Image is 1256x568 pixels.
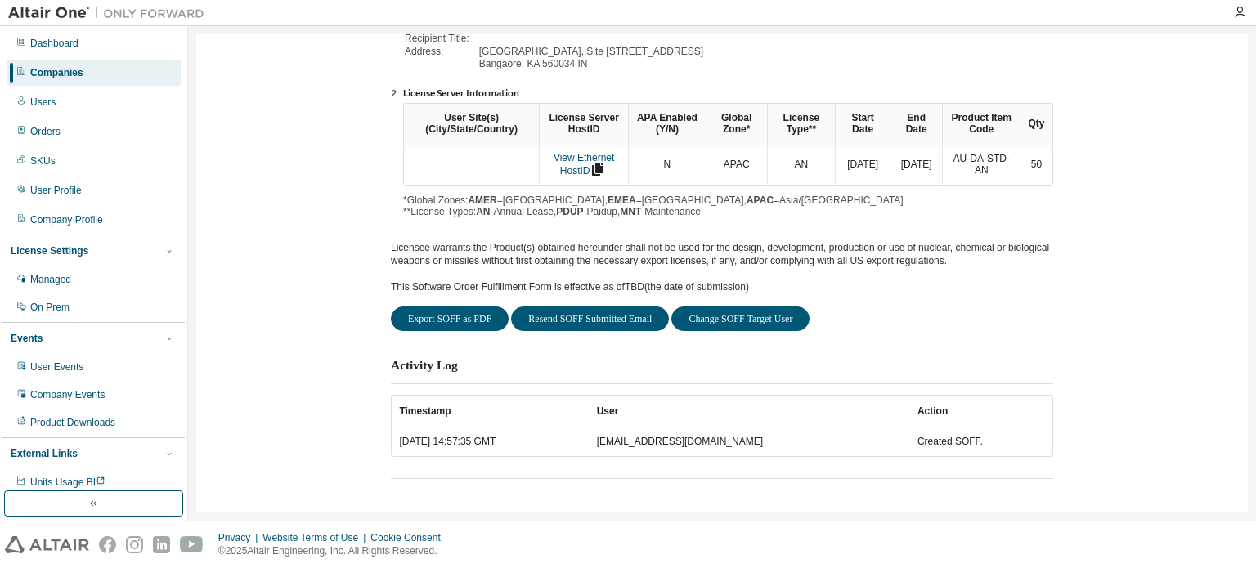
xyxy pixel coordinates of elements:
[126,536,143,553] img: instagram.svg
[30,125,61,138] div: Orders
[511,306,669,331] button: Resend SOFF Submitted Email
[392,396,589,427] th: Timestamp
[942,145,1020,186] td: AU-DA-STD-AN
[706,145,767,186] td: APAC
[218,531,262,544] div: Privacy
[706,104,767,145] th: Global Zone*
[30,37,78,50] div: Dashboard
[30,184,82,197] div: User Profile
[153,536,170,553] img: linkedin.svg
[180,536,204,553] img: youtube.svg
[8,5,213,21] img: Altair One
[11,447,78,460] div: External Links
[262,531,370,544] div: Website Terms of Use
[391,357,458,373] h3: Activity Log
[30,388,105,401] div: Company Events
[405,34,478,45] td: Recipient Title:
[1020,145,1052,186] td: 50
[403,87,1053,101] li: License Server Information
[835,104,890,145] th: Start Date
[479,47,703,58] td: [GEOGRAPHIC_DATA], Site [STREET_ADDRESS]
[671,306,810,331] button: Change SOFF Target User
[767,104,836,145] th: License Type**
[370,531,450,544] div: Cookie Consent
[30,476,105,488] span: Units Usage BI
[589,427,909,456] td: [EMAIL_ADDRESS][DOMAIN_NAME]
[30,360,83,373] div: User Events
[468,195,496,206] b: AMER
[30,273,71,286] div: Managed
[476,206,490,217] b: AN
[589,396,909,427] th: User
[403,103,1053,218] div: *Global Zones: =[GEOGRAPHIC_DATA], =[GEOGRAPHIC_DATA], =Asia/[GEOGRAPHIC_DATA] **License Types: -...
[405,47,478,58] td: Address:
[909,396,1052,427] th: Action
[554,152,615,177] a: View Ethernet HostID
[30,154,56,168] div: SKUs
[11,244,88,257] div: License Settings
[479,59,703,70] td: Bangaore, KA 560034 IN
[747,195,774,206] b: APAC
[218,544,451,558] p: © 2025 Altair Engineering, Inc. All Rights Reserved.
[628,104,706,145] th: APA Enabled (Y/N)
[391,306,509,331] button: Export SOFF as PDF
[767,145,836,186] td: AN
[1020,104,1052,145] th: Qty
[30,416,115,429] div: Product Downloads
[620,206,641,217] b: MNT
[539,104,628,145] th: License Server HostID
[404,104,539,145] th: User Site(s) (City/State/Country)
[942,104,1020,145] th: Product Item Code
[628,145,706,186] td: N
[608,195,636,206] b: EMEA
[835,145,890,186] td: [DATE]
[392,427,589,456] td: [DATE] 14:57:35 GMT
[99,536,116,553] img: facebook.svg
[909,427,1052,456] td: Created SOFF.
[30,301,70,314] div: On Prem
[11,332,43,345] div: Events
[30,213,103,226] div: Company Profile
[30,66,83,79] div: Companies
[890,104,942,145] th: End Date
[890,145,942,186] td: [DATE]
[556,206,583,217] b: PDUP
[5,536,89,553] img: altair_logo.svg
[30,96,56,109] div: Users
